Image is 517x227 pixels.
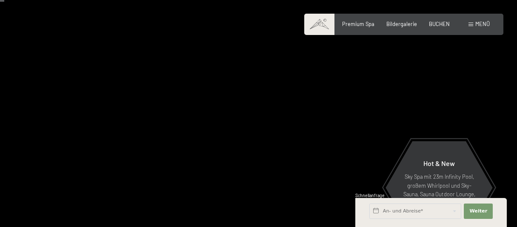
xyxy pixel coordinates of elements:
button: Weiter [464,204,493,219]
span: Weiter [469,208,487,215]
a: Bildergalerie [386,20,417,27]
a: Premium Spa [342,20,374,27]
span: Hot & New [423,159,455,167]
span: Menü [475,20,490,27]
span: Schnellanfrage [355,193,385,198]
a: BUCHEN [429,20,450,27]
p: Sky Spa mit 23m Infinity Pool, großem Whirlpool und Sky-Sauna, Sauna Outdoor Lounge, neue Event-S... [402,172,476,216]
